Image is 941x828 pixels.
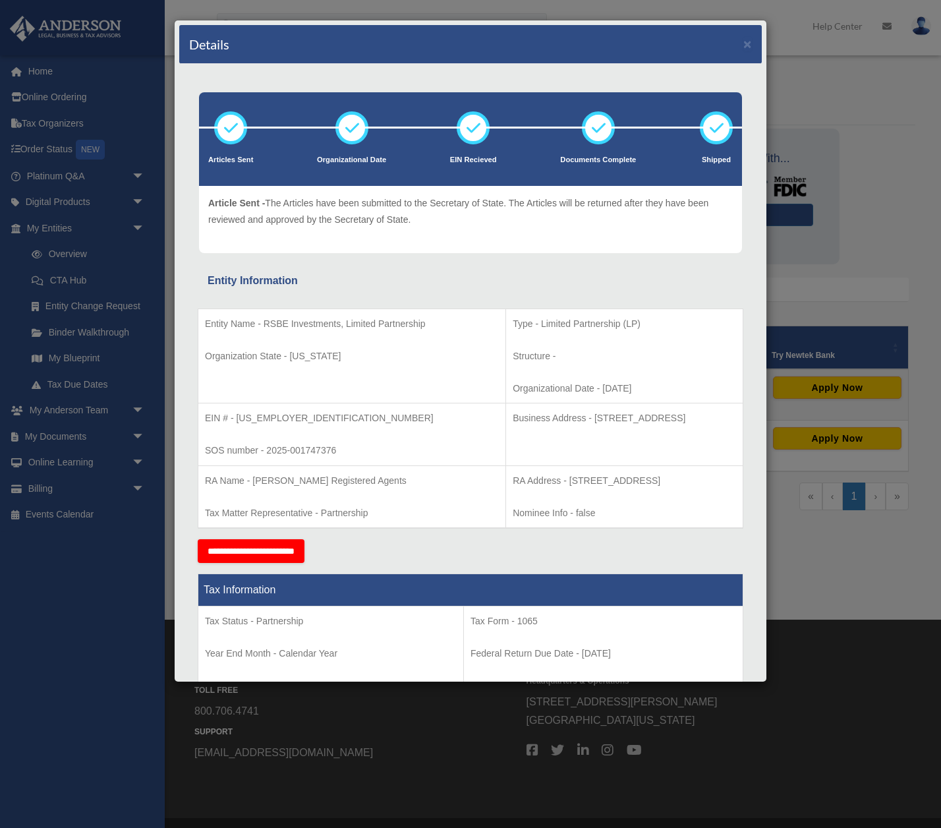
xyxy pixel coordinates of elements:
[189,35,229,53] h4: Details
[450,154,497,167] p: EIN Recieved
[205,505,499,521] p: Tax Matter Representative - Partnership
[513,316,736,332] p: Type - Limited Partnership (LP)
[513,505,736,521] p: Nominee Info - false
[198,574,743,606] th: Tax Information
[317,154,386,167] p: Organizational Date
[743,37,752,51] button: ×
[205,410,499,427] p: EIN # - [US_EMPLOYER_IDENTIFICATION_NUMBER]
[513,410,736,427] p: Business Address - [STREET_ADDRESS]
[560,154,636,167] p: Documents Complete
[205,348,499,365] p: Organization State - [US_STATE]
[208,154,253,167] p: Articles Sent
[513,473,736,489] p: RA Address - [STREET_ADDRESS]
[470,613,736,630] p: Tax Form - 1065
[205,613,457,630] p: Tax Status - Partnership
[205,645,457,662] p: Year End Month - Calendar Year
[208,195,733,227] p: The Articles have been submitted to the Secretary of State. The Articles will be returned after t...
[700,154,733,167] p: Shipped
[470,678,736,694] p: State Renewal due date -
[513,380,736,397] p: Organizational Date - [DATE]
[513,348,736,365] p: Structure -
[470,645,736,662] p: Federal Return Due Date - [DATE]
[205,473,499,489] p: RA Name - [PERSON_NAME] Registered Agents
[208,198,265,208] span: Article Sent -
[205,316,499,332] p: Entity Name - RSBE Investments, Limited Partnership
[205,442,499,459] p: SOS number - 2025-001747376
[208,272,733,290] div: Entity Information
[198,606,464,704] td: Tax Period Type - Calendar Year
